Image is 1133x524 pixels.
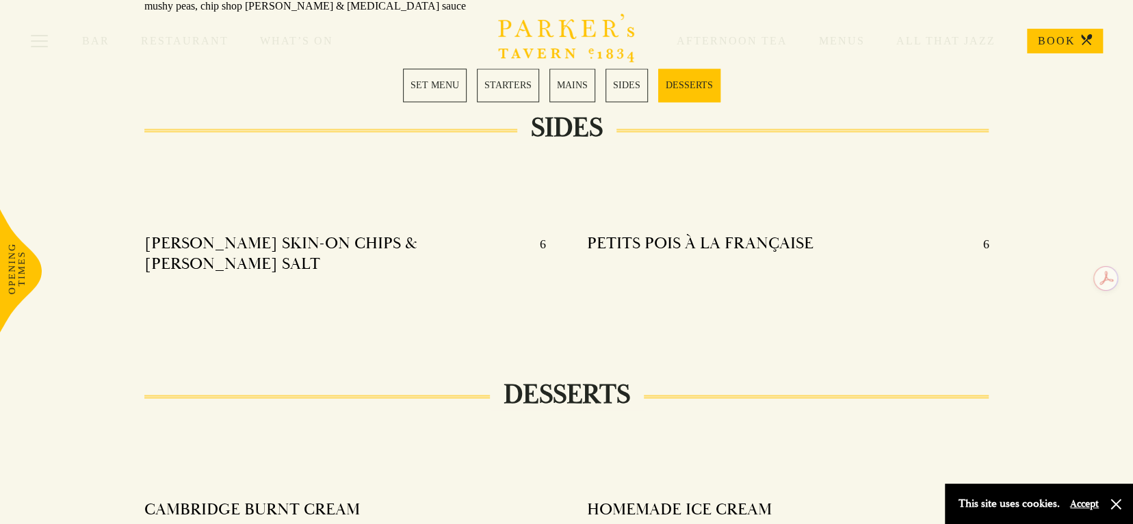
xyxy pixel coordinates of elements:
button: Accept [1070,497,1099,510]
a: 5 / 5 [658,68,720,102]
h4: HOMEMADE ICE CREAM [587,499,772,519]
a: 1 / 5 [403,68,467,102]
p: This site uses cookies. [959,494,1060,514]
h4: [PERSON_NAME] SKIN-ON CHIPS & [PERSON_NAME] SALT [144,233,526,274]
a: 4 / 5 [605,68,648,102]
button: Close and accept [1109,497,1123,511]
a: 2 / 5 [477,68,539,102]
a: 3 / 5 [549,68,595,102]
p: 6 [526,233,546,274]
h4: CAMBRIDGE BURNT CREAM [144,499,360,519]
h2: DESSERTS [490,378,644,410]
p: 6 [969,233,989,254]
h2: SIDES [517,112,616,144]
h4: PETITS POIS À LA FRANÇAISE [587,233,813,254]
